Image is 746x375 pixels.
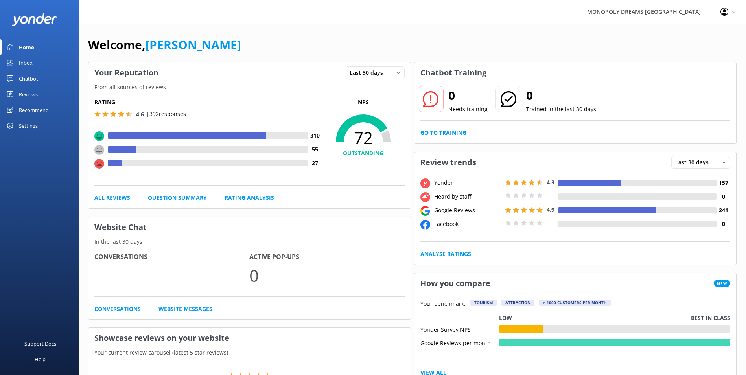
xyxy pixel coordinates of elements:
p: Needs training [448,105,488,114]
p: Best in class [691,314,730,322]
div: Inbox [19,55,33,71]
div: Yonder Survey NPS [420,325,499,333]
h2: 0 [448,86,488,105]
span: Last 30 days [350,68,388,77]
div: Support Docs [24,336,56,351]
p: NPS [322,98,405,107]
h3: Chatbot Training [414,63,492,83]
p: From all sources of reviews [88,83,411,92]
h1: Welcome, [88,35,241,54]
h3: Your Reputation [88,63,164,83]
p: Trained in the last 30 days [526,105,596,114]
h3: Review trends [414,152,482,173]
p: In the last 30 days [88,237,411,246]
h3: Website Chat [88,217,411,237]
p: 0 [249,262,404,289]
img: yonder-white-logo.png [12,13,57,26]
h4: 157 [717,178,730,187]
div: Settings [19,118,38,134]
span: Last 30 days [675,158,713,167]
span: 72 [322,128,405,147]
h4: 310 [308,131,322,140]
div: Home [19,39,34,55]
h4: 0 [717,192,730,201]
span: 4.6 [136,110,144,118]
p: Low [499,314,512,322]
h4: 241 [717,206,730,215]
h4: Active Pop-ups [249,252,404,262]
div: Attraction [501,300,534,306]
p: Your benchmark: [420,300,466,309]
h4: 55 [308,145,322,154]
div: Facebook [432,220,503,228]
div: Help [35,351,46,367]
h4: 27 [308,159,322,167]
a: Go to Training [420,129,466,137]
a: Website Messages [158,305,212,313]
h2: 0 [526,86,596,105]
h4: Conversations [94,252,249,262]
p: | 392 responses [146,110,186,118]
div: > 1000 customers per month [539,300,611,306]
a: Question Summary [148,193,207,202]
div: Reviews [19,86,38,102]
a: Conversations [94,305,141,313]
span: New [714,280,730,287]
a: Analyse Ratings [420,250,471,258]
a: Rating Analysis [225,193,274,202]
h4: 0 [717,220,730,228]
div: Chatbot [19,71,38,86]
span: 4.9 [547,206,554,213]
a: All Reviews [94,193,130,202]
h5: Rating [94,98,322,107]
h3: How you compare [414,273,496,294]
div: Google Reviews per month [420,339,499,346]
p: Your current review carousel (latest 5 star reviews) [88,348,411,357]
div: Heard by staff [432,192,503,201]
div: Yonder [432,178,503,187]
span: 4.3 [547,178,554,186]
div: Google Reviews [432,206,503,215]
div: Tourism [470,300,497,306]
h3: Showcase reviews on your website [88,328,411,348]
h4: OUTSTANDING [322,149,405,158]
div: Recommend [19,102,49,118]
a: [PERSON_NAME] [146,37,241,53]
